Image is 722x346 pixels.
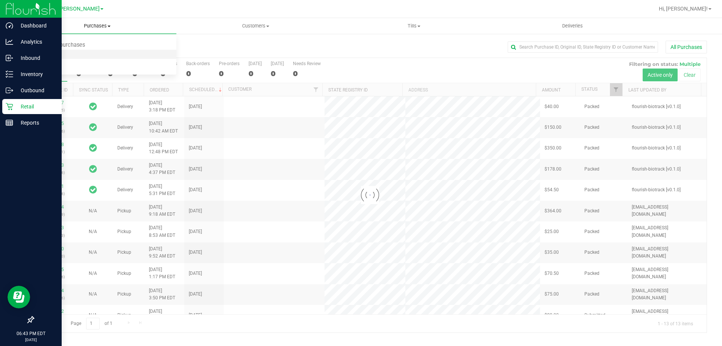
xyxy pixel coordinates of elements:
p: 06:43 PM EDT [3,330,58,337]
button: All Purchases [666,41,707,53]
span: Customers [177,23,334,29]
p: Reports [13,118,58,127]
span: Deliveries [552,23,593,29]
span: Tills [335,23,493,29]
span: Ft. [PERSON_NAME] [50,6,100,12]
p: Inventory [13,70,58,79]
p: Analytics [13,37,58,46]
a: Deliveries [493,18,652,34]
span: Hi, [PERSON_NAME]! [659,6,708,12]
inline-svg: Outbound [6,87,13,94]
span: Purchases [18,23,176,29]
inline-svg: Retail [6,103,13,110]
p: [DATE] [3,337,58,343]
p: Outbound [13,86,58,95]
a: Customers [176,18,335,34]
a: Tills [335,18,493,34]
inline-svg: Inbound [6,54,13,62]
p: Dashboard [13,21,58,30]
inline-svg: Analytics [6,38,13,46]
inline-svg: Reports [6,119,13,127]
a: Purchases Summary of purchases Fulfillment All purchases [18,18,176,34]
iframe: Resource center [8,286,30,308]
p: Retail [13,102,58,111]
p: Inbound [13,53,58,62]
inline-svg: Dashboard [6,22,13,29]
inline-svg: Inventory [6,70,13,78]
input: Search Purchase ID, Original ID, State Registry ID or Customer Name... [508,41,658,53]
